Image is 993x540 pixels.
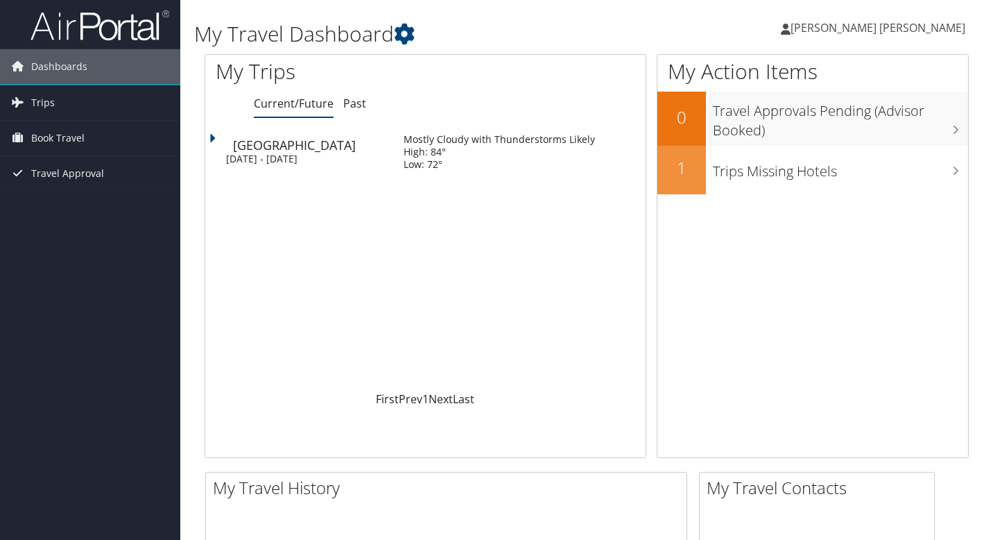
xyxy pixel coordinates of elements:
[453,391,474,407] a: Last
[781,7,979,49] a: [PERSON_NAME] [PERSON_NAME]
[233,139,390,151] div: [GEOGRAPHIC_DATA]
[713,94,968,140] h3: Travel Approvals Pending (Advisor Booked)
[376,391,399,407] a: First
[31,9,169,42] img: airportal-logo.png
[216,57,451,86] h1: My Trips
[657,57,968,86] h1: My Action Items
[657,146,968,194] a: 1Trips Missing Hotels
[657,92,968,145] a: 0Travel Approvals Pending (Advisor Booked)
[343,96,366,111] a: Past
[31,156,104,191] span: Travel Approval
[713,155,968,181] h3: Trips Missing Hotels
[31,85,55,120] span: Trips
[226,153,383,165] div: [DATE] - [DATE]
[404,146,595,158] div: High: 84°
[429,391,453,407] a: Next
[657,156,706,180] h2: 1
[31,49,87,84] span: Dashboards
[657,106,706,129] h2: 0
[707,476,934,500] h2: My Travel Contacts
[31,121,85,155] span: Book Travel
[254,96,334,111] a: Current/Future
[422,391,429,407] a: 1
[791,20,965,35] span: [PERSON_NAME] [PERSON_NAME]
[404,133,595,146] div: Mostly Cloudy with Thunderstorms Likely
[213,476,687,500] h2: My Travel History
[399,391,422,407] a: Prev
[194,19,718,49] h1: My Travel Dashboard
[404,158,595,171] div: Low: 72°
